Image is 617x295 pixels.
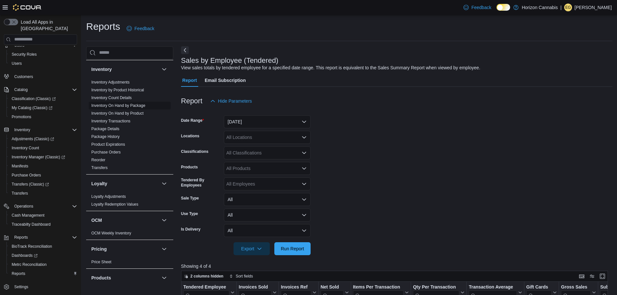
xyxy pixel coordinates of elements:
[12,244,52,249] span: BioTrack Reconciliation
[9,243,77,250] span: BioTrack Reconciliation
[91,103,145,108] a: Inventory On Hand by Package
[12,86,30,94] button: Catalog
[91,165,108,170] span: Transfers
[91,66,112,73] h3: Inventory
[91,134,120,139] a: Package History
[13,4,42,11] img: Cova
[353,284,404,290] div: Items Per Transaction
[6,242,80,251] button: BioTrack Reconciliation
[413,284,459,290] div: Qty Per Transaction
[6,103,80,112] a: My Catalog (Classic)
[12,271,25,276] span: Reports
[91,111,143,116] a: Inventory On Hand by Product
[12,73,77,81] span: Customers
[9,95,58,103] a: Classification (Classic)
[12,173,41,178] span: Purchase Orders
[9,221,53,228] a: Traceabilty Dashboard
[12,222,51,227] span: Traceabilty Dashboard
[12,105,52,110] span: My Catalog (Classic)
[181,272,226,280] button: 2 columns hidden
[9,243,55,250] a: BioTrack Reconciliation
[91,150,121,155] span: Purchase Orders
[9,113,34,121] a: Promotions
[91,260,111,264] a: Price Sheet
[578,272,586,280] button: Keyboard shortcuts
[6,50,80,59] button: Security Roles
[6,251,80,260] a: Dashboards
[12,86,77,94] span: Catalog
[91,180,159,187] button: Loyalty
[9,221,77,228] span: Traceabilty Dashboard
[181,57,279,64] h3: Sales by Employee (Tendered)
[181,133,200,139] label: Locations
[91,202,138,207] a: Loyalty Redemption Values
[227,272,256,280] button: Sort fields
[6,162,80,171] button: Manifests
[588,272,596,280] button: Display options
[6,143,80,153] button: Inventory Count
[205,74,246,87] span: Email Subscription
[224,209,311,221] button: All
[9,60,77,67] span: Users
[9,180,51,188] a: Transfers (Classic)
[12,262,47,267] span: Metrc Reconciliation
[91,194,126,199] span: Loyalty Adjustments
[6,59,80,68] button: Users
[560,4,562,11] p: |
[9,270,28,278] a: Reports
[9,104,55,112] a: My Catalog (Classic)
[181,64,480,71] div: View sales totals by tendered employee for a specified date range. This report is equivalent to t...
[181,149,209,154] label: Classifications
[9,95,77,103] span: Classification (Classic)
[1,72,80,81] button: Customers
[91,95,132,100] span: Inventory Count Details
[91,66,159,73] button: Inventory
[320,284,343,290] div: Net Sold
[91,180,107,187] h3: Loyalty
[14,204,33,209] span: Operations
[12,96,56,101] span: Classification (Classic)
[12,114,31,119] span: Promotions
[9,144,77,152] span: Inventory Count
[6,260,80,269] button: Metrc Reconciliation
[6,112,80,121] button: Promotions
[91,88,144,92] a: Inventory by Product Historical
[9,252,77,259] span: Dashboards
[6,134,80,143] a: Adjustments (Classic)
[181,196,199,201] label: Sale Type
[86,78,173,174] div: Inventory
[9,171,77,179] span: Purchase Orders
[12,154,65,160] span: Inventory Manager (Classic)
[1,202,80,211] button: Operations
[91,142,125,147] a: Product Expirations
[91,80,130,85] a: Inventory Adjustments
[302,166,307,171] button: Open list of options
[9,180,77,188] span: Transfers (Classic)
[9,113,77,121] span: Promotions
[12,126,33,134] button: Inventory
[181,263,612,269] p: Showing 4 of 4
[91,119,131,123] a: Inventory Transactions
[234,242,270,255] button: Export
[91,165,108,170] a: Transfers
[302,135,307,140] button: Open list of options
[86,258,173,268] div: Pricing
[9,162,31,170] a: Manifests
[86,229,173,240] div: OCM
[9,270,77,278] span: Reports
[274,242,311,255] button: Run Report
[91,96,132,100] a: Inventory Count Details
[9,153,68,161] a: Inventory Manager (Classic)
[208,95,255,108] button: Hide Parameters
[91,119,131,124] span: Inventory Transactions
[9,51,39,58] a: Security Roles
[134,25,154,32] span: Feedback
[12,202,36,210] button: Operations
[12,253,38,258] span: Dashboards
[6,94,80,103] a: Classification (Classic)
[1,233,80,242] button: Reports
[91,217,159,223] button: OCM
